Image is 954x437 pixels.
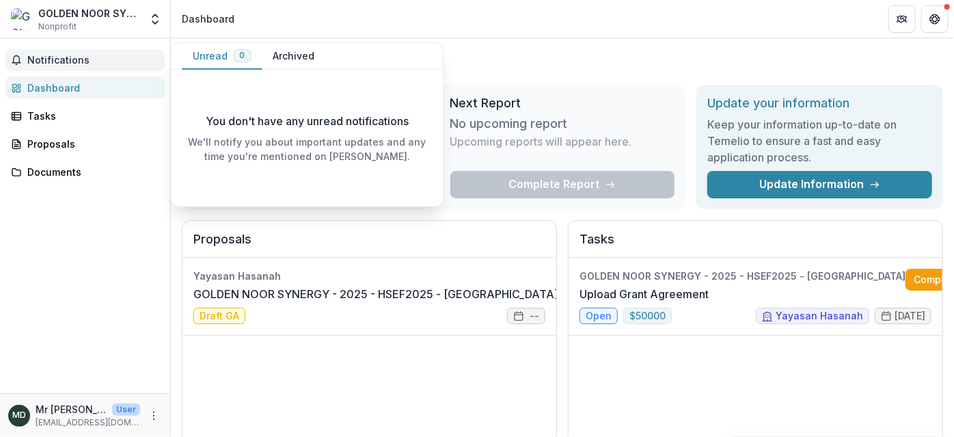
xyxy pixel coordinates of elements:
[146,408,162,424] button: More
[112,403,140,416] p: User
[206,113,409,129] p: You don't have any unread notifications
[36,402,107,416] p: Mr [PERSON_NAME]
[580,286,709,302] a: Upload Grant Agreement
[193,232,545,258] h2: Proposals
[5,161,165,183] a: Documents
[27,109,154,123] div: Tasks
[707,96,932,111] h2: Update your information
[182,12,234,26] div: Dashboard
[450,96,675,111] h2: Next Report
[888,5,916,33] button: Partners
[707,171,932,198] a: Update Information
[262,43,325,70] button: Archived
[27,55,159,66] span: Notifications
[450,116,568,131] h3: No upcoming report
[182,49,943,74] h1: Dashboard
[11,8,33,30] img: GOLDEN NOOR SYNERGY
[5,49,165,71] button: Notifications
[182,135,432,163] p: We'll notify you about important updates and any time you're mentioned on [PERSON_NAME].
[5,133,165,155] a: Proposals
[921,5,949,33] button: Get Help
[580,232,931,258] h2: Tasks
[182,43,262,70] button: Unread
[450,133,632,150] p: Upcoming reports will appear here.
[36,416,140,429] p: [EMAIL_ADDRESS][DOMAIN_NAME]
[27,81,154,95] div: Dashboard
[27,137,154,151] div: Proposals
[38,6,140,21] div: GOLDEN NOOR SYNERGY
[12,411,26,420] div: Mr Dastan
[239,51,245,60] span: 0
[27,165,154,179] div: Documents
[193,286,558,302] a: GOLDEN NOOR SYNERGY - 2025 - HSEF2025 - [GEOGRAPHIC_DATA]
[146,5,165,33] button: Open entity switcher
[5,105,165,127] a: Tasks
[38,21,77,33] span: Nonprofit
[5,77,165,99] a: Dashboard
[176,9,240,29] nav: breadcrumb
[707,116,932,165] h3: Keep your information up-to-date on Temelio to ensure a fast and easy application process.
